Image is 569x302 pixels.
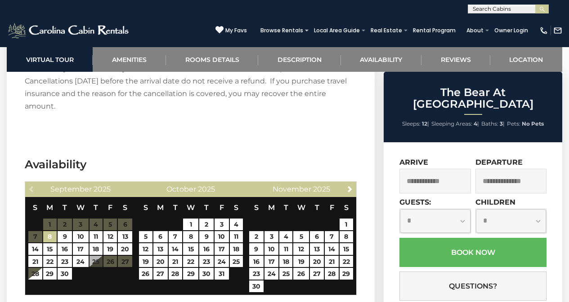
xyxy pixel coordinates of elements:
[279,256,292,267] a: 18
[220,203,224,212] span: Friday
[153,268,168,280] a: 27
[340,256,353,267] a: 22
[310,268,324,280] a: 27
[325,256,338,267] a: 21
[249,243,264,255] a: 9
[139,268,152,280] a: 26
[340,243,353,255] a: 15
[254,203,259,212] span: Sunday
[93,47,166,72] a: Amenities
[76,203,85,212] span: Wednesday
[475,198,515,206] label: Children
[340,268,353,280] a: 29
[230,256,243,267] a: 25
[490,24,533,37] a: Owner Login
[553,26,562,35] img: mail-regular-white.png
[183,243,198,255] a: 15
[230,219,243,230] a: 4
[58,231,72,243] a: 9
[325,243,338,255] a: 14
[325,268,338,280] a: 28
[204,203,209,212] span: Thursday
[73,256,89,267] a: 24
[215,26,247,35] a: My Favs
[215,219,229,230] a: 3
[310,256,324,267] a: 20
[43,243,57,255] a: 15
[169,231,182,243] a: 7
[234,203,238,212] span: Saturday
[183,268,198,280] a: 29
[340,219,353,230] a: 1
[481,118,505,130] li: |
[90,231,103,243] a: 11
[279,268,292,280] a: 25
[539,26,548,35] img: phone-regular-white.png
[402,120,421,127] span: Sleeps:
[46,203,53,212] span: Monday
[297,203,305,212] span: Wednesday
[309,24,364,37] a: Local Area Guide
[28,256,42,267] a: 21
[490,47,562,72] a: Location
[118,231,132,243] a: 13
[139,256,152,267] a: 19
[183,256,198,267] a: 22
[7,47,93,72] a: Virtual Tour
[199,231,214,243] a: 9
[310,231,324,243] a: 6
[215,268,229,280] a: 31
[103,243,117,255] a: 19
[293,268,309,280] a: 26
[402,118,429,130] li: |
[422,120,427,127] strong: 12
[215,256,229,267] a: 24
[293,231,309,243] a: 5
[386,87,560,110] h2: The Bear At [GEOGRAPHIC_DATA]
[183,231,198,243] a: 8
[330,203,334,212] span: Friday
[258,47,341,72] a: Description
[249,268,264,280] a: 23
[268,203,275,212] span: Monday
[408,24,460,37] a: Rental Program
[500,120,503,127] strong: 3
[264,268,279,280] a: 24
[73,231,89,243] a: 10
[169,243,182,255] a: 14
[187,203,195,212] span: Wednesday
[507,120,520,127] span: Pets:
[43,231,57,243] a: 8
[28,268,42,280] a: 28
[273,185,311,193] span: November
[153,243,168,255] a: 13
[264,231,279,243] a: 3
[366,24,407,37] a: Real Estate
[399,238,547,267] button: Book Now
[199,243,214,255] a: 16
[344,203,349,212] span: Saturday
[346,185,354,193] span: Next
[28,243,42,255] a: 14
[481,120,498,127] span: Baths:
[143,203,148,212] span: Sunday
[43,256,57,267] a: 22
[399,158,428,166] label: Arrive
[7,22,131,39] img: White-1-2.png
[249,231,264,243] a: 2
[256,24,308,37] a: Browse Rentals
[58,268,72,280] a: 30
[166,185,196,193] span: October
[313,185,330,193] span: 2025
[63,203,67,212] span: Tuesday
[475,158,523,166] label: Departure
[399,271,547,301] button: Questions?
[230,243,243,255] a: 18
[225,26,247,35] span: My Favs
[293,256,309,267] a: 19
[139,243,152,255] a: 12
[474,120,477,127] strong: 4
[284,203,288,212] span: Tuesday
[249,256,264,267] a: 16
[344,183,355,194] a: Next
